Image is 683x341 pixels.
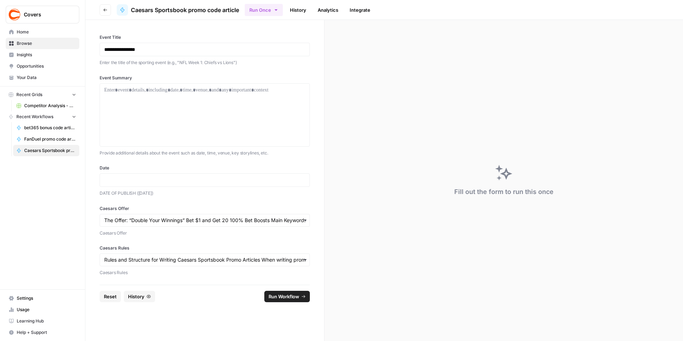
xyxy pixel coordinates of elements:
[104,256,305,263] input: Rules and Structure for Writing Caesars Sportsbook Promo Articles When writing promo code article...
[100,149,310,157] p: Provide additional details about the event such as date, time, venue, key storylines, etc.
[6,72,79,83] a: Your Data
[13,133,79,145] a: FanDuel promo code article
[13,100,79,111] a: Competitor Analysis - URL Specific Grid
[8,8,21,21] img: Covers Logo
[17,63,76,69] span: Opportunities
[6,304,79,315] a: Usage
[100,190,310,197] p: DATE OF PUBLISH ([DATE])
[100,75,310,81] label: Event Summary
[264,291,310,302] button: Run Workflow
[24,11,67,18] span: Covers
[24,147,76,154] span: Caesars Sportsbook promo code article
[6,61,79,72] a: Opportunities
[269,293,299,300] span: Run Workflow
[345,4,375,16] a: Integrate
[128,293,144,300] span: History
[100,59,310,66] p: Enter the title of the sporting event (e.g., "NFL Week 1: Chiefs vs Lions")
[454,187,554,197] div: Fill out the form to run this once
[6,315,79,327] a: Learning Hub
[6,293,79,304] a: Settings
[24,103,76,109] span: Competitor Analysis - URL Specific Grid
[17,40,76,47] span: Browse
[16,91,42,98] span: Recent Grids
[13,145,79,156] a: Caesars Sportsbook promo code article
[100,230,310,237] p: Caesars Offer
[6,6,79,23] button: Workspace: Covers
[100,165,310,171] label: Date
[6,89,79,100] button: Recent Grids
[6,38,79,49] a: Browse
[17,29,76,35] span: Home
[100,245,310,251] label: Caesars Rules
[104,217,305,224] input: The Offer: “Double Your Winnings” Bet $1 and Get 20 100% Bet Boosts Main Keyword: Caesars Sportsb...
[100,269,310,276] p: Caesars Rules
[6,49,79,61] a: Insights
[286,4,311,16] a: History
[24,136,76,142] span: FanDuel promo code article
[13,122,79,133] a: bet365 bonus code article
[6,111,79,122] button: Recent Workflows
[100,291,121,302] button: Reset
[124,291,155,302] button: History
[24,125,76,131] span: bet365 bonus code article
[17,318,76,324] span: Learning Hub
[17,306,76,313] span: Usage
[17,295,76,301] span: Settings
[104,293,117,300] span: Reset
[16,114,53,120] span: Recent Workflows
[6,327,79,338] button: Help + Support
[313,4,343,16] a: Analytics
[6,26,79,38] a: Home
[117,4,239,16] a: Caesars Sportsbook promo code article
[17,329,76,336] span: Help + Support
[17,52,76,58] span: Insights
[131,6,239,14] span: Caesars Sportsbook promo code article
[100,34,310,41] label: Event Title
[245,4,283,16] button: Run Once
[100,205,310,212] label: Caesars Offer
[17,74,76,81] span: Your Data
